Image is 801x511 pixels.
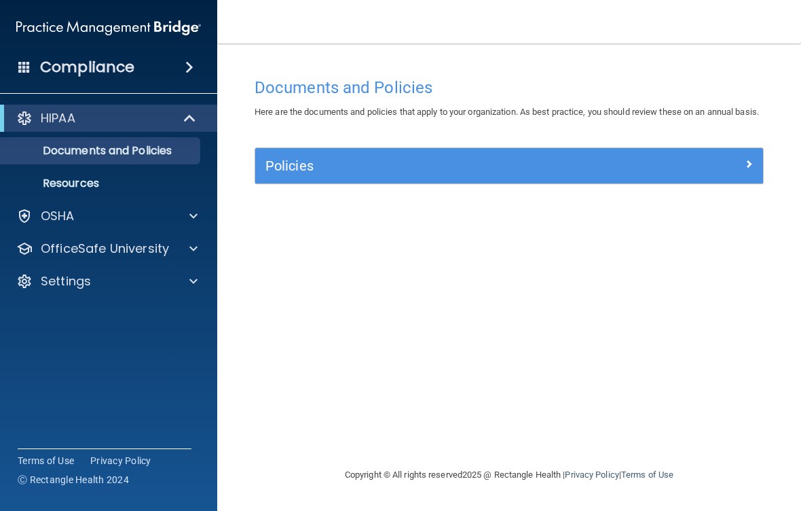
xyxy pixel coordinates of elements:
span: Here are the documents and policies that apply to your organization. As best practice, you should... [255,107,759,117]
p: Resources [9,177,194,190]
h4: Documents and Policies [255,79,764,96]
p: OfficeSafe University [41,241,169,257]
p: OSHA [41,208,75,224]
a: HIPAA [16,110,197,126]
a: Terms of Use [18,454,74,468]
span: Ⓒ Rectangle Health 2024 [18,473,129,487]
p: Settings [41,273,91,289]
div: Copyright © All rights reserved 2025 @ Rectangle Health | | [261,453,757,497]
a: OfficeSafe University [16,241,198,257]
a: Settings [16,273,198,289]
a: Policies [265,155,753,177]
img: PMB logo [16,14,201,41]
h5: Policies [265,158,626,173]
p: HIPAA [41,110,75,126]
a: Terms of Use [621,470,673,480]
h4: Compliance [40,58,134,77]
a: Privacy Policy [565,470,618,480]
p: Documents and Policies [9,144,194,158]
a: Privacy Policy [90,454,151,468]
a: OSHA [16,208,198,224]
